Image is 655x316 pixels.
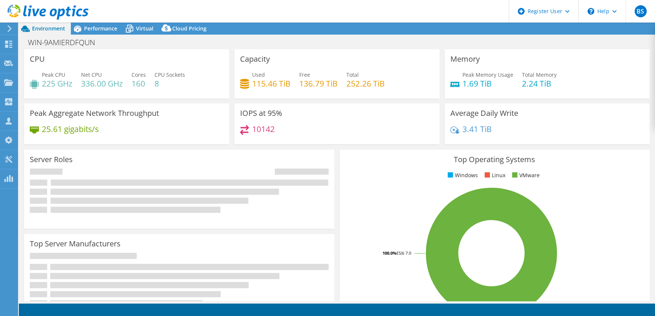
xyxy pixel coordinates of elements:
span: Net CPU [81,71,102,78]
h3: Top Server Manufacturers [30,240,121,248]
span: Total [346,71,359,78]
h4: 225 GHz [42,79,72,88]
span: Peak Memory Usage [462,71,513,78]
span: Performance [84,25,117,32]
h3: Average Daily Write [450,109,518,117]
h4: 10142 [252,125,275,133]
h3: Capacity [240,55,270,63]
h4: 25.61 gigabits/s [42,125,99,133]
span: BS [635,5,647,17]
tspan: ESXi 7.0 [396,250,411,256]
h1: WIN-9AMIERDFQUN [24,38,107,47]
svg: \n [588,8,594,15]
li: Windows [446,171,478,179]
h3: IOPS at 95% [240,109,282,117]
li: VMware [510,171,540,179]
span: Total Memory [522,71,557,78]
h4: 136.79 TiB [299,79,338,88]
h3: Peak Aggregate Network Throughput [30,109,159,117]
span: Free [299,71,310,78]
span: Cloud Pricing [172,25,207,32]
h4: 1.69 TiB [462,79,513,88]
span: Cores [132,71,146,78]
h4: 160 [132,79,146,88]
h4: 8 [155,79,185,88]
span: Used [252,71,265,78]
span: Environment [32,25,65,32]
tspan: 100.0% [383,250,396,256]
h3: Top Operating Systems [345,155,644,164]
h3: CPU [30,55,45,63]
h3: Memory [450,55,480,63]
h3: Server Roles [30,155,73,164]
li: Linux [483,171,505,179]
span: Virtual [136,25,153,32]
span: CPU Sockets [155,71,185,78]
h4: 3.41 TiB [462,125,492,133]
h4: 252.26 TiB [346,79,385,88]
h4: 2.24 TiB [522,79,557,88]
span: Peak CPU [42,71,65,78]
h4: 336.00 GHz [81,79,123,88]
h4: 115.46 TiB [252,79,291,88]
